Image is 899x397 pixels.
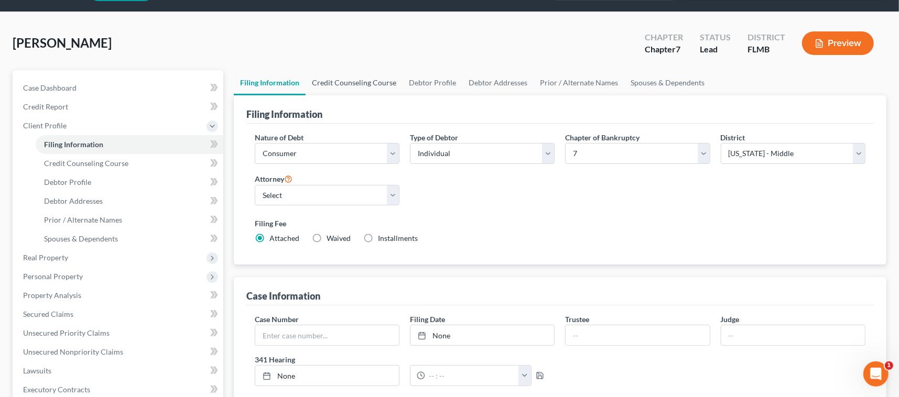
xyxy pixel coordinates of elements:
[44,196,103,205] span: Debtor Addresses
[23,310,73,318] span: Secured Claims
[36,135,223,154] a: Filing Information
[255,172,293,185] label: Attorney
[721,132,745,143] label: District
[23,253,68,262] span: Real Property
[534,70,624,95] a: Prior / Alternate Names
[23,291,81,300] span: Property Analysis
[721,314,740,325] label: Judge
[15,343,223,361] a: Unsecured Nonpriority Claims
[44,178,91,186] span: Debtor Profile
[748,31,785,43] div: District
[36,154,223,173] a: Credit Counseling Course
[425,366,519,385] input: -- : --
[15,324,223,343] a: Unsecured Priority Claims
[721,325,865,345] input: --
[44,140,103,149] span: Filing Information
[565,314,589,325] label: Trustee
[802,31,874,55] button: Preview
[15,361,223,380] a: Lawsuits
[327,234,351,242] span: Waived
[13,35,112,50] span: [PERSON_NAME]
[255,218,865,229] label: Filing Fee
[255,366,399,385] a: None
[863,361,889,387] iframe: Intercom live chat
[15,286,223,305] a: Property Analysis
[624,70,711,95] a: Spouses & Dependents
[410,314,445,325] label: Filing Date
[36,211,223,229] a: Prior / Alternate Names
[748,43,785,56] div: FLMB
[23,385,90,394] span: Executory Contracts
[885,361,893,370] span: 1
[250,354,560,365] label: 341 Hearing
[234,70,306,95] a: Filing Information
[23,347,123,356] span: Unsecured Nonpriority Claims
[246,290,320,302] div: Case Information
[700,31,731,43] div: Status
[23,366,51,375] span: Lawsuits
[403,70,462,95] a: Debtor Profile
[44,234,118,243] span: Spouses & Dependents
[15,305,223,324] a: Secured Claims
[566,325,709,345] input: --
[23,83,77,92] span: Case Dashboard
[269,234,299,242] span: Attached
[15,97,223,116] a: Credit Report
[378,234,418,242] span: Installments
[645,31,683,43] div: Chapter
[255,132,304,143] label: Nature of Debt
[462,70,534,95] a: Debtor Addresses
[306,70,403,95] a: Credit Counseling Course
[410,325,554,345] a: None
[255,314,299,325] label: Case Number
[565,132,640,143] label: Chapter of Bankruptcy
[44,215,122,224] span: Prior / Alternate Names
[15,79,223,97] a: Case Dashboard
[36,229,223,248] a: Spouses & Dependents
[36,173,223,192] a: Debtor Profile
[36,192,223,211] a: Debtor Addresses
[246,108,322,120] div: Filing Information
[700,43,731,56] div: Lead
[676,44,680,54] span: 7
[23,102,68,111] span: Credit Report
[255,325,399,345] input: Enter case number...
[410,132,458,143] label: Type of Debtor
[23,121,67,130] span: Client Profile
[44,159,128,168] span: Credit Counseling Course
[23,328,110,337] span: Unsecured Priority Claims
[23,272,83,281] span: Personal Property
[645,43,683,56] div: Chapter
